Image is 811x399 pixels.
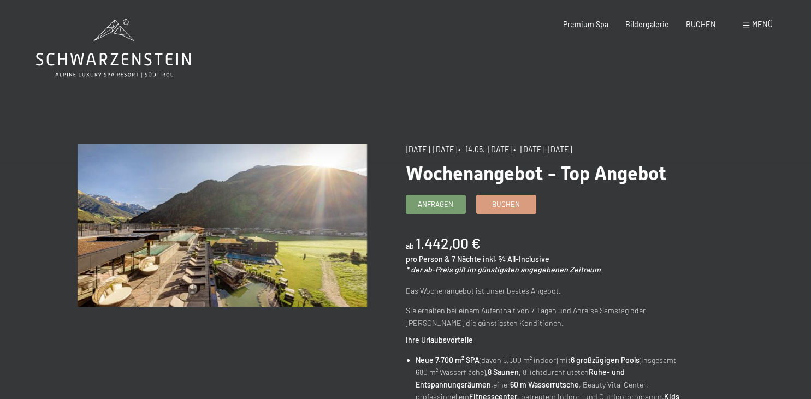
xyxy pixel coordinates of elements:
strong: 6 großzügigen Pools [571,355,640,365]
a: Premium Spa [563,20,608,29]
a: Bildergalerie [625,20,669,29]
strong: 60 m Wasserrutsche [510,380,579,389]
span: • [DATE]–[DATE] [513,145,572,154]
strong: Ihre Urlaubsvorteile [406,335,473,344]
strong: 8 Saunen [488,367,519,377]
span: pro Person & [406,254,450,264]
span: ab [406,241,414,251]
span: Menü [752,20,773,29]
span: Anfragen [418,199,453,209]
strong: Neue 7.700 m² SPA [416,355,480,365]
b: 1.442,00 € [416,234,481,252]
p: Sie erhalten bei einem Aufenthalt von 7 Tagen und Anreise Samstag oder [PERSON_NAME] die günstigs... [406,305,695,329]
span: Wochenangebot - Top Angebot [406,162,666,184]
span: Buchen [492,199,520,209]
em: * der ab-Preis gilt im günstigsten angegebenen Zeitraum [406,265,601,274]
span: inkl. ¾ All-Inclusive [483,254,549,264]
span: • 14.05.–[DATE] [458,145,512,154]
a: Anfragen [406,195,465,213]
a: Buchen [477,195,536,213]
span: 7 Nächte [452,254,481,264]
strong: Ruhe- und Entspannungsräumen, [416,367,625,389]
img: Wochenangebot - Top Angebot [78,144,367,307]
a: BUCHEN [686,20,716,29]
p: Das Wochenangebot ist unser bestes Angebot. [406,285,695,297]
span: Einwilligung Marketing* [300,225,390,236]
span: [DATE]–[DATE] [406,145,457,154]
